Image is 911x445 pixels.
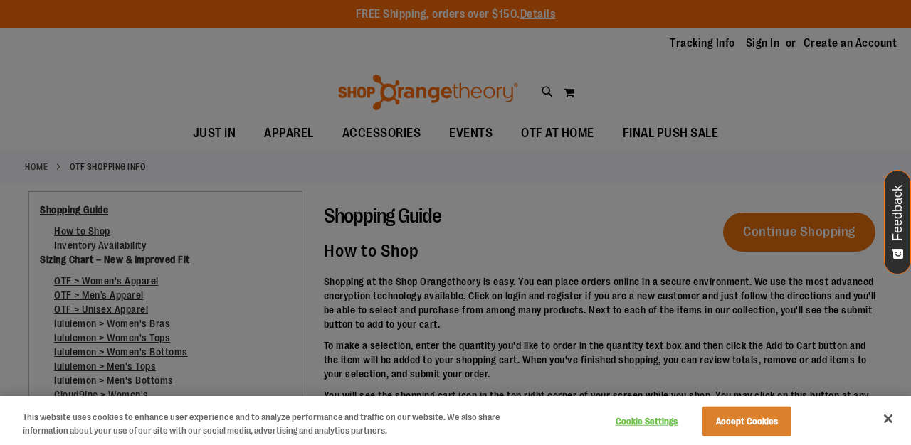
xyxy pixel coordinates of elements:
[873,403,904,434] button: Close
[884,170,911,274] button: Feedback - Show survey
[602,407,691,436] button: Cookie Settings
[23,410,501,438] div: This website uses cookies to enhance user experience and to analyze performance and traffic on ou...
[891,185,905,241] span: Feedback
[702,407,791,436] button: Accept Cookies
